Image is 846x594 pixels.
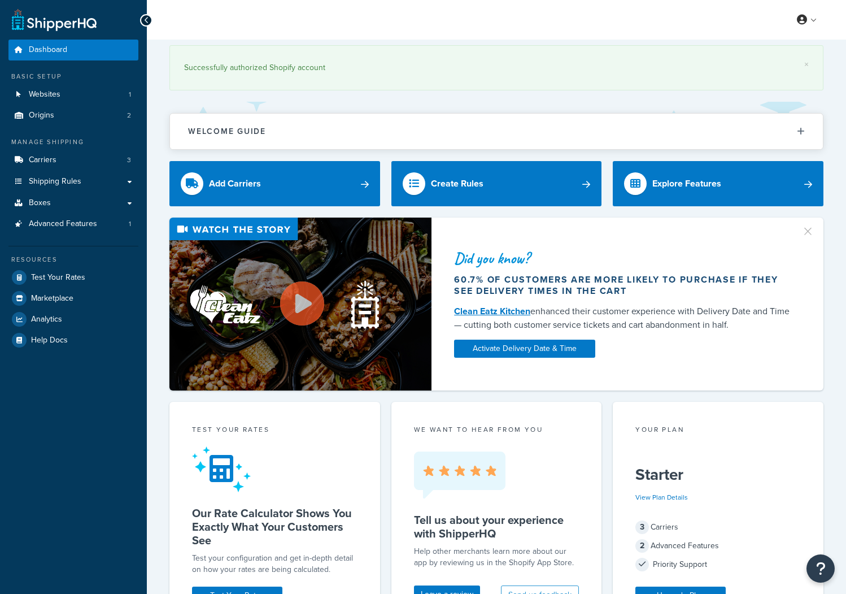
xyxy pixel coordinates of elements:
[635,492,688,502] a: View Plan Details
[414,546,579,569] p: Help other merchants learn more about our app by reviewing us in the Shopify App Store.
[192,553,357,575] div: Test your configuration and get in-depth detail on how your rates are being calculated.
[192,506,357,547] h5: Our Rate Calculator Shows You Exactly What Your Customers See
[806,554,835,583] button: Open Resource Center
[8,214,138,235] a: Advanced Features1
[431,176,483,192] div: Create Rules
[188,127,266,136] h2: Welcome Guide
[184,60,809,76] div: Successfully authorized Shopify account
[8,330,138,350] a: Help Docs
[129,219,131,229] span: 1
[29,90,60,99] span: Websites
[454,250,796,266] div: Did you know?
[414,424,579,435] p: we want to hear from you
[8,40,138,60] a: Dashboard
[169,218,431,391] img: Video thumbnail
[454,340,595,358] a: Activate Delivery Date & Time
[29,177,81,187] span: Shipping Rules
[31,315,62,324] span: Analytics
[29,219,97,229] span: Advanced Features
[414,513,579,540] h5: Tell us about your experience with ShipperHQ
[391,161,602,206] a: Create Rules
[8,137,138,147] div: Manage Shipping
[8,105,138,126] li: Origins
[8,214,138,235] li: Advanced Features
[127,111,131,120] span: 2
[635,424,801,437] div: Your Plan
[8,309,138,329] a: Analytics
[31,336,68,345] span: Help Docs
[169,161,380,206] a: Add Carriers
[635,466,801,484] h5: Starter
[454,274,796,297] div: 60.7% of customers are more likely to purchase if they see delivery times in the cart
[8,150,138,171] li: Carriers
[31,273,85,283] span: Test Your Rates
[29,198,51,208] span: Boxes
[8,267,138,288] a: Test Your Rates
[8,105,138,126] a: Origins2
[192,424,357,437] div: Test your rates
[209,176,261,192] div: Add Carriers
[8,288,138,309] a: Marketplace
[804,60,809,69] a: ×
[8,72,138,81] div: Basic Setup
[635,521,649,534] span: 3
[29,45,67,55] span: Dashboard
[635,538,801,554] div: Advanced Features
[635,519,801,535] div: Carriers
[8,171,138,192] a: Shipping Rules
[31,294,73,303] span: Marketplace
[8,84,138,105] li: Websites
[8,150,138,171] a: Carriers3
[8,255,138,265] div: Resources
[129,90,131,99] span: 1
[8,193,138,214] a: Boxes
[635,539,649,553] span: 2
[613,161,823,206] a: Explore Features
[454,305,796,332] div: enhanced their customer experience with Delivery Date and Time — cutting both customer service ti...
[170,114,823,149] button: Welcome Guide
[8,84,138,105] a: Websites1
[652,176,721,192] div: Explore Features
[454,305,530,318] a: Clean Eatz Kitchen
[29,111,54,120] span: Origins
[635,557,801,573] div: Priority Support
[29,155,56,165] span: Carriers
[127,155,131,165] span: 3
